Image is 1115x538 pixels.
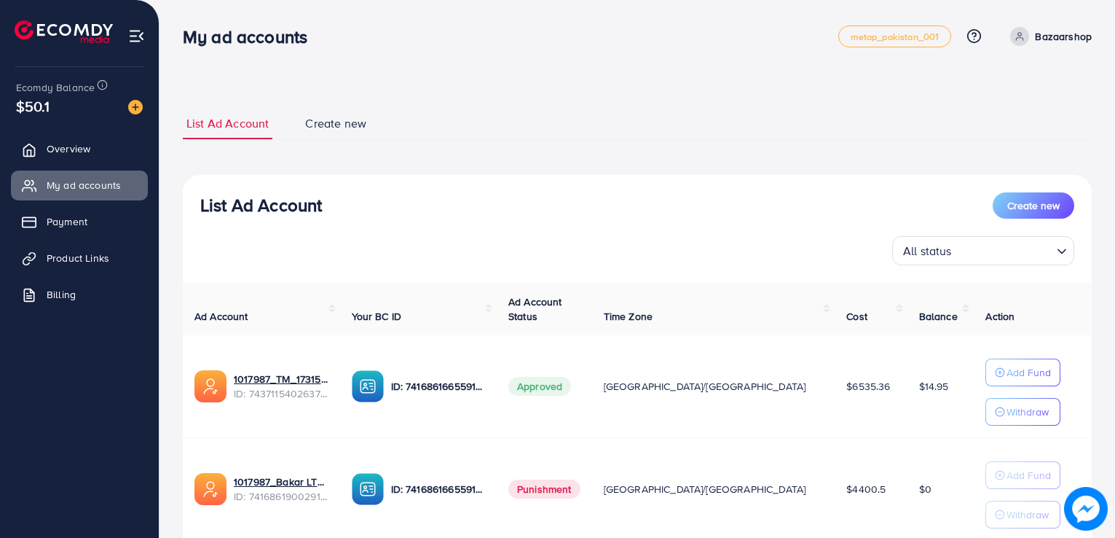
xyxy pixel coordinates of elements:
button: Withdraw [985,398,1060,426]
span: Overview [47,141,90,156]
span: Ecomdy Balance [16,80,95,95]
div: Search for option [892,236,1074,265]
button: Create new [993,192,1074,219]
span: My ad accounts [47,178,121,192]
a: Payment [11,207,148,236]
a: metap_pakistan_001 [838,26,952,47]
span: [GEOGRAPHIC_DATA]/[GEOGRAPHIC_DATA] [604,482,806,496]
h3: List Ad Account [200,195,322,216]
span: ID: 7437115402637180945 [234,386,328,401]
div: <span class='underline'>1017987_Bakar LTD_1726872756975</span></br>7416861900291555329 [234,475,328,504]
img: image [1064,487,1108,531]
span: Action [985,309,1014,324]
span: Ad Account Status [508,295,562,324]
p: Bazaarshop [1035,28,1092,45]
button: Add Fund [985,359,1060,386]
span: Product Links [47,251,109,265]
p: ID: 7416861665591017473 [391,378,486,395]
p: Add Fund [1006,467,1051,484]
span: Balance [919,309,958,324]
img: ic-ba-acc.ded83a64.svg [352,370,384,402]
span: All status [900,241,955,262]
span: $0 [919,482,931,496]
p: Withdraw [1006,403,1049,421]
p: Withdraw [1006,506,1049,523]
img: menu [128,28,145,44]
img: image [128,100,143,114]
span: Billing [47,287,76,302]
span: List Ad Account [186,115,269,132]
button: Withdraw [985,501,1060,529]
a: 1017987_Bakar LTD_1726872756975 [234,475,328,489]
div: <span class='underline'>1017987_TM_1731588383361</span></br>7437115402637180945 [234,372,328,402]
span: ID: 7416861900291555329 [234,489,328,504]
span: Ad Account [194,309,248,324]
p: Add Fund [1006,364,1051,381]
span: $6535.36 [846,379,890,394]
span: $50.1 [16,95,50,117]
img: ic-ba-acc.ded83a64.svg [352,473,384,505]
img: logo [15,20,113,43]
a: Product Links [11,243,148,273]
span: Cost [846,309,867,324]
a: 1017987_TM_1731588383361 [234,372,328,386]
a: My ad accounts [11,171,148,200]
span: $4400.5 [846,482,886,496]
img: ic-ads-acc.e4c84228.svg [194,370,226,402]
span: Create new [305,115,366,132]
a: Overview [11,134,148,163]
span: metap_pakistan_001 [851,32,939,42]
span: Time Zone [604,309,653,324]
span: Create new [1007,198,1060,213]
img: ic-ads-acc.e4c84228.svg [194,473,226,505]
p: ID: 7416861665591017473 [391,480,486,498]
button: Add Fund [985,461,1060,489]
input: Search for option [956,238,1051,262]
span: $14.95 [919,379,949,394]
span: Approved [508,377,571,396]
span: Your BC ID [352,309,402,324]
span: Punishment [508,480,580,499]
span: [GEOGRAPHIC_DATA]/[GEOGRAPHIC_DATA] [604,379,806,394]
a: Bazaarshop [1004,27,1092,46]
a: Billing [11,280,148,309]
h3: My ad accounts [183,26,319,47]
span: Payment [47,214,87,229]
